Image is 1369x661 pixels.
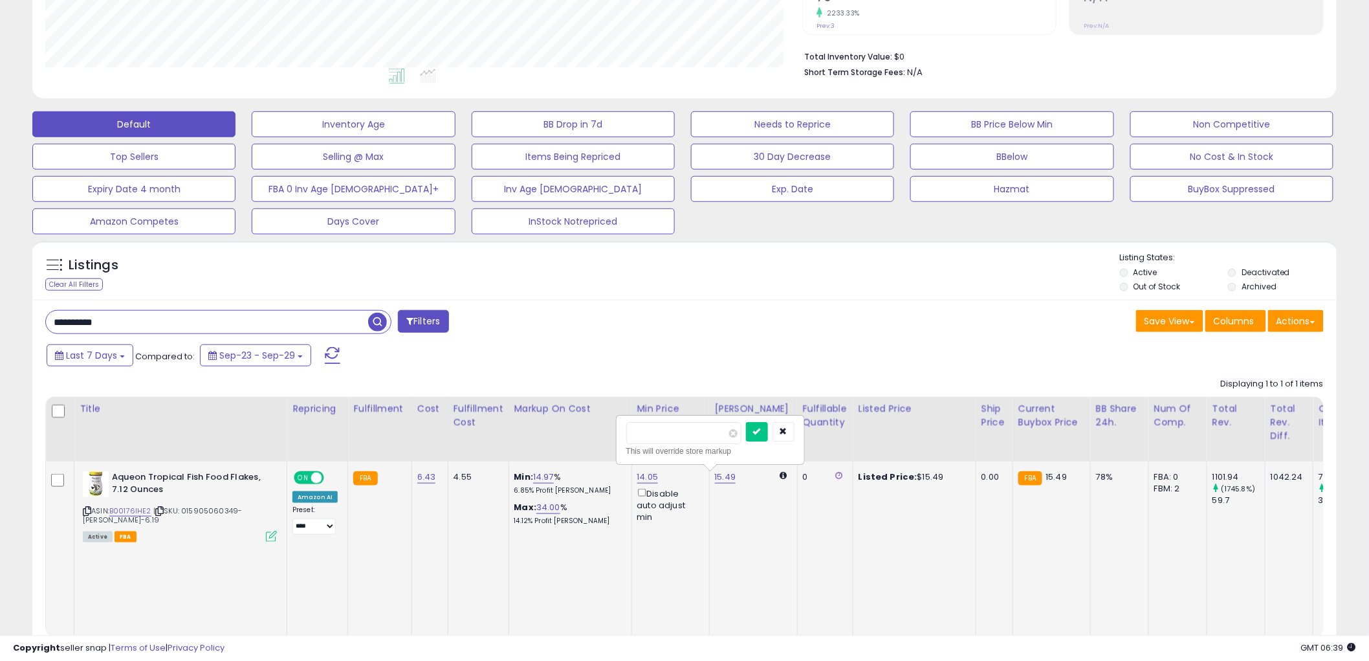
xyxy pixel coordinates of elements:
h5: Listings [69,256,118,274]
strong: Copyright [13,642,60,654]
small: Prev: 3 [816,22,835,30]
i: Calculated using Dynamic Max Price. [780,471,787,480]
div: 59.7 [1212,495,1265,506]
span: 15.49 [1046,471,1067,483]
div: Listed Price [859,402,970,416]
div: Cost [417,402,443,416]
button: BuyBox Suppressed [1130,176,1333,202]
div: FBA: 0 [1154,471,1197,483]
button: Save View [1136,310,1203,332]
li: $0 [804,48,1314,63]
p: 6.85% Profit [PERSON_NAME] [514,486,622,495]
div: 4.55 [454,471,499,483]
label: Deactivated [1242,267,1290,278]
b: Min: [514,471,534,483]
button: Amazon Competes [32,208,235,234]
div: Current Buybox Price [1018,402,1085,429]
div: % [514,471,622,495]
div: Ordered Items [1319,402,1366,429]
div: Ship Price [981,402,1007,429]
span: N/A [907,66,923,78]
div: Disable auto adjust min [637,486,699,523]
div: $15.49 [859,471,966,483]
b: Total Inventory Value: [804,51,892,62]
div: This will override store markup [626,445,794,458]
button: Selling @ Max [252,144,455,170]
b: Short Term Storage Fees: [804,67,905,78]
button: Inv Age [DEMOGRAPHIC_DATA] [472,176,675,202]
button: BB Drop in 7d [472,111,675,137]
button: Columns [1205,310,1266,332]
button: Sep-23 - Sep-29 [200,344,311,366]
button: BBelow [910,144,1113,170]
small: 2233.33% [822,8,860,18]
span: Columns [1214,315,1254,328]
a: 34.00 [536,501,560,514]
button: Non Competitive [1130,111,1333,137]
span: Compared to: [135,350,195,363]
div: Total Rev. Diff. [1271,402,1308,443]
p: 14.12% Profit [PERSON_NAME] [514,517,622,526]
div: Clear All Filters [45,278,103,291]
span: Sep-23 - Sep-29 [219,349,295,362]
button: Default [32,111,235,137]
button: Days Cover [252,208,455,234]
span: OFF [322,473,343,484]
a: B00176IHE2 [109,506,151,517]
span: | SKU: 015905060349-[PERSON_NAME]-6.19 [83,506,242,525]
span: ON [295,473,311,484]
a: 6.43 [417,471,436,484]
div: 1042.24 [1271,471,1303,483]
small: (1745.8%) [1221,484,1255,494]
small: FBA [353,471,377,486]
div: Displaying 1 to 1 of 1 items [1221,378,1324,390]
span: All listings currently available for purchase on Amazon [83,532,113,543]
button: Expiry Date 4 month [32,176,235,202]
a: 14.97 [533,471,554,484]
div: seller snap | | [13,642,225,655]
button: Inventory Age [252,111,455,137]
div: 1101.94 [1212,471,1265,483]
a: Terms of Use [111,642,166,654]
button: Needs to Reprice [691,111,894,137]
button: Top Sellers [32,144,235,170]
button: BB Price Below Min [910,111,1113,137]
div: BB Share 24h. [1096,402,1143,429]
div: Fulfillment Cost [454,402,503,429]
div: 78% [1096,471,1139,483]
span: Last 7 Days [66,349,117,362]
div: Markup on Cost [514,402,626,416]
div: Preset: [292,506,338,535]
div: Fulfillable Quantity [803,402,848,429]
small: FBA [1018,471,1042,486]
button: 30 Day Decrease [691,144,894,170]
div: Amazon AI [292,491,338,503]
b: Aqueon Tropical Fish Food Flakes, 7.12 Ounces [112,471,269,499]
div: Num of Comp. [1154,402,1201,429]
button: Exp. Date [691,176,894,202]
span: FBA [115,532,137,543]
a: 14.05 [637,471,659,484]
div: ASIN: [83,471,277,541]
img: 41ewmPcH0eL._SL40_.jpg [83,471,109,497]
div: [PERSON_NAME] [715,402,792,416]
button: Last 7 Days [47,344,133,366]
div: % [514,502,622,526]
div: Title [80,402,281,416]
p: Listing States: [1120,252,1337,264]
div: Repricing [292,402,342,416]
div: FBM: 2 [1154,483,1197,495]
div: Min Price [637,402,704,416]
button: Hazmat [910,176,1113,202]
span: 2025-10-8 06:39 GMT [1301,642,1356,654]
div: Fulfillment [353,402,406,416]
a: 15.49 [715,471,736,484]
b: Listed Price: [859,471,917,483]
label: Archived [1242,281,1276,292]
b: Max: [514,501,537,513]
th: The percentage added to the cost of goods (COGS) that forms the calculator for Min & Max prices. [509,397,631,462]
button: No Cost & In Stock [1130,144,1333,170]
label: Active [1134,267,1157,278]
div: Total Rev. [1212,402,1260,429]
div: 0 [803,471,843,483]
